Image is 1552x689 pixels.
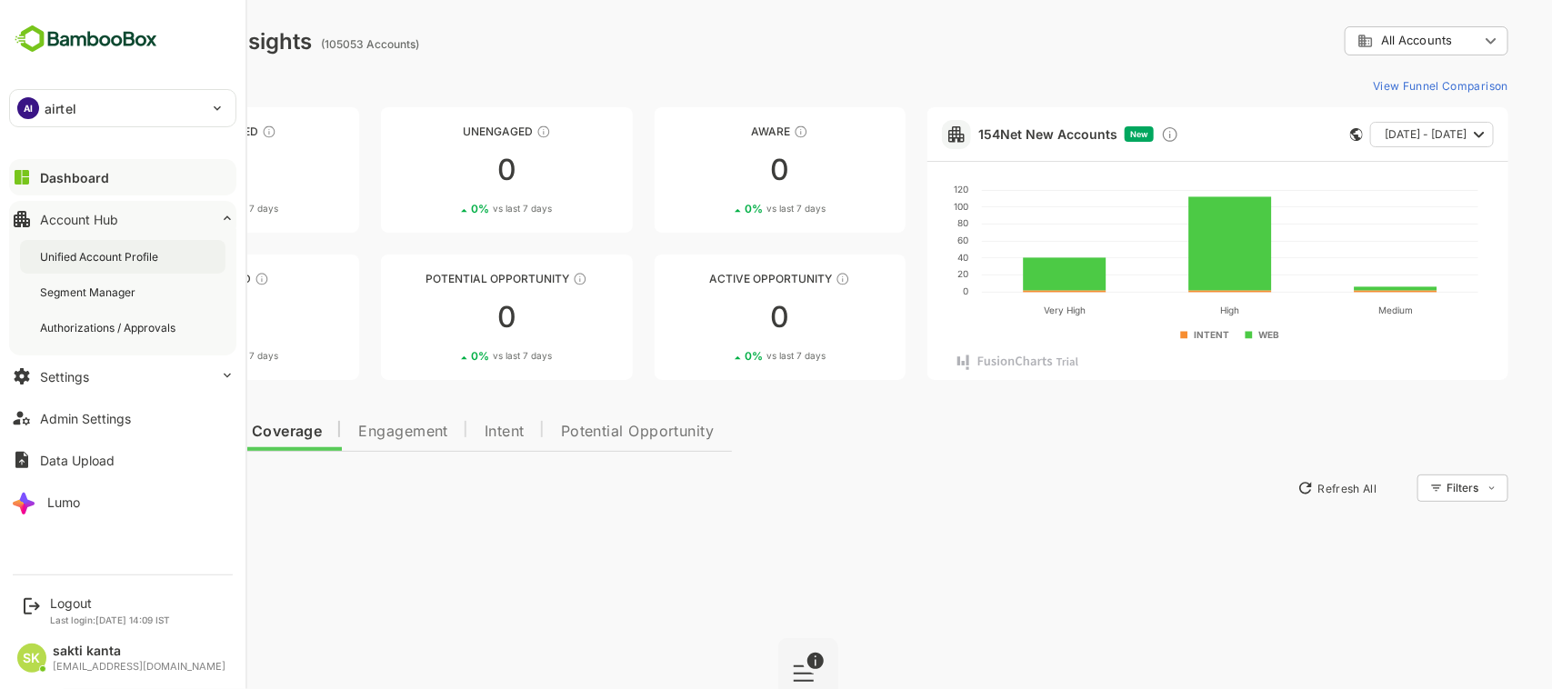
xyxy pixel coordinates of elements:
[407,349,488,363] div: 0 %
[40,212,118,227] div: Account Hub
[50,614,170,625] p: Last login: [DATE] 14:09 IST
[317,155,569,185] div: 0
[198,125,213,139] div: These accounts have not been engaged with for a defined time period
[17,644,46,673] div: SK
[1383,481,1416,494] div: Filters
[44,272,295,285] div: Engaged
[591,107,843,233] a: AwareThese accounts have just entered the buying cycle and need further nurturing00%vs last 7 days
[591,303,843,332] div: 0
[40,453,115,468] div: Data Upload
[1294,33,1416,49] div: All Accounts
[473,125,487,139] div: These accounts have not shown enough engagement and need nurturing
[44,125,295,138] div: Unreached
[894,235,905,245] text: 60
[317,255,569,380] a: Potential OpportunityThese accounts are MQAs and can be passed on to Inside Sales00%vs last 7 days
[1307,122,1430,147] button: [DATE] - [DATE]
[894,217,905,228] text: 80
[134,202,215,215] div: 0 %
[1066,129,1085,139] span: New
[407,202,488,215] div: 0 %
[295,424,385,439] span: Engagement
[40,369,89,384] div: Settings
[40,411,131,426] div: Admin Settings
[40,249,162,265] div: Unified Account Profile
[317,125,569,138] div: Unengaged
[44,155,295,185] div: 0
[509,272,524,286] div: These accounts are MQAs and can be passed on to Inside Sales
[730,125,745,139] div: These accounts have just entered the buying cycle and need further nurturing
[772,272,786,286] div: These accounts have open opportunities which might be at any of the Sales Stages
[429,202,488,215] span: vs last 7 days
[1157,305,1177,316] text: High
[980,305,1022,316] text: Very High
[17,97,39,119] div: AI
[134,349,215,363] div: 0 %
[1226,474,1321,503] button: Refresh All
[44,28,248,55] div: Dashboard Insights
[1287,128,1299,141] div: This card does not support filter and segments
[429,349,488,363] span: vs last 7 days
[1302,71,1445,100] button: View Funnel Comparison
[1317,34,1388,47] span: All Accounts
[1381,472,1445,504] div: Filters
[44,303,295,332] div: 0
[703,349,762,363] span: vs last 7 days
[44,107,295,233] a: UnreachedThese accounts have not been engaged with for a defined time period00%vs last 7 days
[1315,305,1349,315] text: Medium
[1097,125,1116,144] div: Discover new ICP-fit accounts showing engagement — via intent surges, anonymous website visits, L...
[50,595,170,611] div: Logout
[10,90,235,126] div: AIairtel
[591,272,843,285] div: Active Opportunity
[421,424,461,439] span: Intent
[890,184,905,195] text: 120
[591,125,843,138] div: Aware
[155,349,215,363] span: vs last 7 days
[890,201,905,212] text: 100
[53,644,225,659] div: sakti kanta
[45,99,76,118] p: airtel
[40,170,109,185] div: Dashboard
[44,472,176,504] button: New Insights
[40,285,139,300] div: Segment Manager
[915,126,1054,142] a: 154Net New Accounts
[9,358,236,394] button: Settings
[40,320,179,335] div: Authorizations / Approvals
[681,349,762,363] div: 0 %
[47,494,80,510] div: Lumo
[9,400,236,436] button: Admin Settings
[591,155,843,185] div: 0
[257,37,361,51] ag: (105053 Accounts)
[899,285,905,296] text: 0
[317,107,569,233] a: UnengagedThese accounts have not shown enough engagement and need nurturing00%vs last 7 days
[591,255,843,380] a: Active OpportunityThese accounts have open opportunities which might be at any of the Sales Stage...
[894,252,905,263] text: 40
[9,442,236,478] button: Data Upload
[62,424,258,439] span: Data Quality and Coverage
[317,303,569,332] div: 0
[191,272,205,286] div: These accounts are warm, further nurturing would qualify them to MQAs
[681,202,762,215] div: 0 %
[1321,123,1403,146] span: [DATE] - [DATE]
[894,268,905,279] text: 20
[155,202,215,215] span: vs last 7 days
[9,22,163,56] img: BambooboxFullLogoMark.5f36c76dfaba33ec1ec1367b70bb1252.svg
[497,424,651,439] span: Potential Opportunity
[317,272,569,285] div: Potential Opportunity
[9,201,236,237] button: Account Hub
[703,202,762,215] span: vs last 7 days
[9,159,236,195] button: Dashboard
[1281,24,1445,59] div: All Accounts
[9,484,236,520] button: Lumo
[44,255,295,380] a: EngagedThese accounts are warm, further nurturing would qualify them to MQAs00%vs last 7 days
[53,661,225,673] div: [EMAIL_ADDRESS][DOMAIN_NAME]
